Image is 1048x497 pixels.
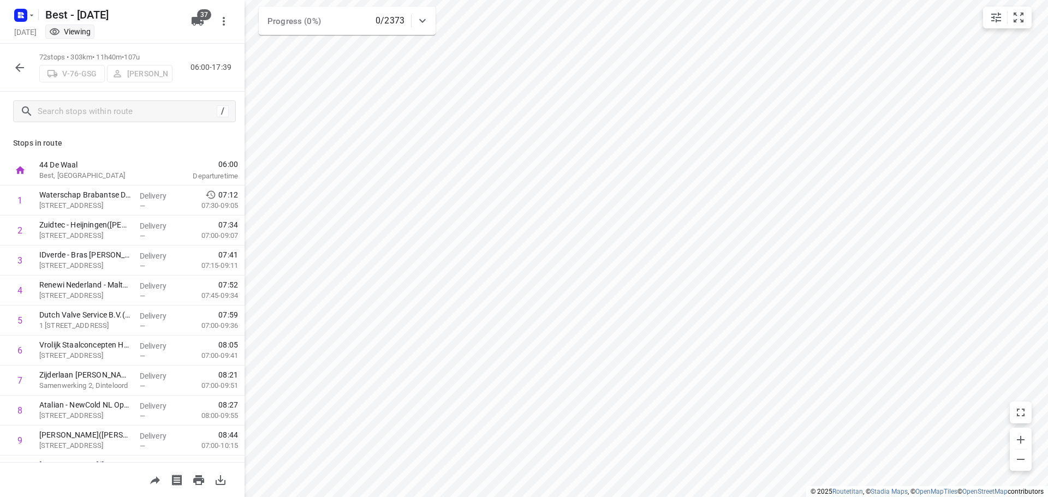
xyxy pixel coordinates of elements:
p: Delivery [140,400,180,411]
button: 37 [187,10,209,32]
p: Renewi Nederland - Maltha Glasrecycling Nederland B.V.(Mariella) [39,279,131,290]
div: 1 [17,195,22,206]
p: 07:00-09:07 [184,230,238,241]
button: Map settings [985,7,1007,28]
span: 07:52 [218,279,238,290]
span: 07:59 [218,309,238,320]
p: 07:00-09:36 [184,320,238,331]
li: © 2025 , © , © © contributors [811,488,1044,495]
span: • [122,53,124,61]
span: — [140,232,145,240]
input: Search stops within route [38,103,217,120]
p: [STREET_ADDRESS] [39,290,131,301]
div: Progress (0%)0/2373 [259,7,436,35]
p: 08:00-09:55 [184,410,238,421]
span: 06:00 [166,159,238,170]
span: Share route [144,474,166,484]
p: 0/2373 [376,14,404,27]
p: Vrolijk Staalconcepten Heijningen(Jan Noordijk) [39,339,131,350]
p: Stops in route [13,137,231,149]
p: Best, [GEOGRAPHIC_DATA] [39,170,153,181]
p: 44 De Waal [39,159,153,170]
span: 08:05 [218,339,238,350]
span: 08:21 [218,369,238,380]
div: 8 [17,405,22,416]
div: 9 [17,435,22,446]
div: 2 [17,225,22,236]
span: 07:34 [218,219,238,230]
p: Delivery [140,460,180,471]
a: OpenStreetMap [962,488,1008,495]
p: 07:30-09:05 [184,200,238,211]
span: Progress (0%) [267,16,321,26]
div: You are currently in view mode. To make any changes, go to edit project. [49,26,91,37]
p: Atalian - NewCold NL Operations B.V.(Ninon Groot Zwaaftink) [39,399,131,410]
span: 107u [124,53,140,61]
p: Oude Heijningsedijk 30, Heijningen [39,260,131,271]
a: Routetitan [832,488,863,495]
p: Madri(Mirelle Adriaansen) [39,459,131,470]
button: Fit zoom [1008,7,1029,28]
span: Print route [188,474,210,484]
div: 4 [17,285,22,296]
p: 07:00-10:15 [184,440,238,451]
span: — [140,262,145,270]
span: — [140,382,145,390]
a: OpenMapTiles [915,488,957,495]
span: 08:27 [218,399,238,410]
p: IDverde - Bras Fijnaart Heijningen(Simone/Wilma) [39,249,131,260]
p: Delivery [140,190,180,201]
p: 07:15-09:11 [184,260,238,271]
span: Print shipping labels [166,474,188,484]
p: 1 Februariweg 1, Heijningen [39,320,131,331]
span: — [140,352,145,360]
div: 6 [17,345,22,356]
span: 07:41 [218,249,238,260]
span: — [140,202,145,210]
div: 5 [17,315,22,326]
span: 08:52 [218,459,238,470]
p: Potenblokseweg 15, Heijningen [39,230,131,241]
p: Samenwerking 2, Dinteloord [39,380,131,391]
p: Departure time [166,171,238,182]
div: 7 [17,375,22,386]
p: Delivery [140,310,180,321]
svg: Early [205,189,216,200]
p: [STREET_ADDRESS] [39,410,131,421]
div: / [217,105,229,117]
p: 72 stops • 303km • 11h40m [39,52,172,63]
div: small contained button group [983,7,1032,28]
span: 07:12 [218,189,238,200]
span: Download route [210,474,231,484]
p: Dutch Valve Service B.V.(Elina Lokker) [39,309,131,320]
p: 07:00-09:41 [184,350,238,361]
span: — [140,322,145,330]
p: Delivery [140,220,180,231]
p: Zijderlaan B.V. - Steenbergen(Monica de Jong) [39,369,131,380]
p: Waterschap Brabantse Delta - WBD - Heijningen(Jan Berende) [39,189,131,200]
p: Delivery [140,430,180,441]
p: 07:00-09:51 [184,380,238,391]
p: Delivery [140,280,180,291]
a: Stadia Maps [871,488,908,495]
span: — [140,292,145,300]
p: Delivery [140,340,180,351]
p: Potenblokseweg 2A, Heijningen [39,200,131,211]
p: 06:00-17:39 [190,62,236,73]
span: — [140,412,145,420]
span: — [140,442,145,450]
span: 37 [197,9,211,20]
p: Graaf Hendrikstraat 2, Steenbergen [39,440,131,451]
span: 08:44 [218,429,238,440]
p: 07:45-09:34 [184,290,238,301]
p: Zuidtec - Heijningen(Pedro van de Korput) [39,219,131,230]
p: Markweg Zuid 1C, Heijningen [39,350,131,361]
p: PontMeyer - Steenbergen(Corne Hagen) [39,429,131,440]
p: Delivery [140,250,180,261]
button: More [213,10,235,32]
p: Delivery [140,370,180,381]
div: 3 [17,255,22,266]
